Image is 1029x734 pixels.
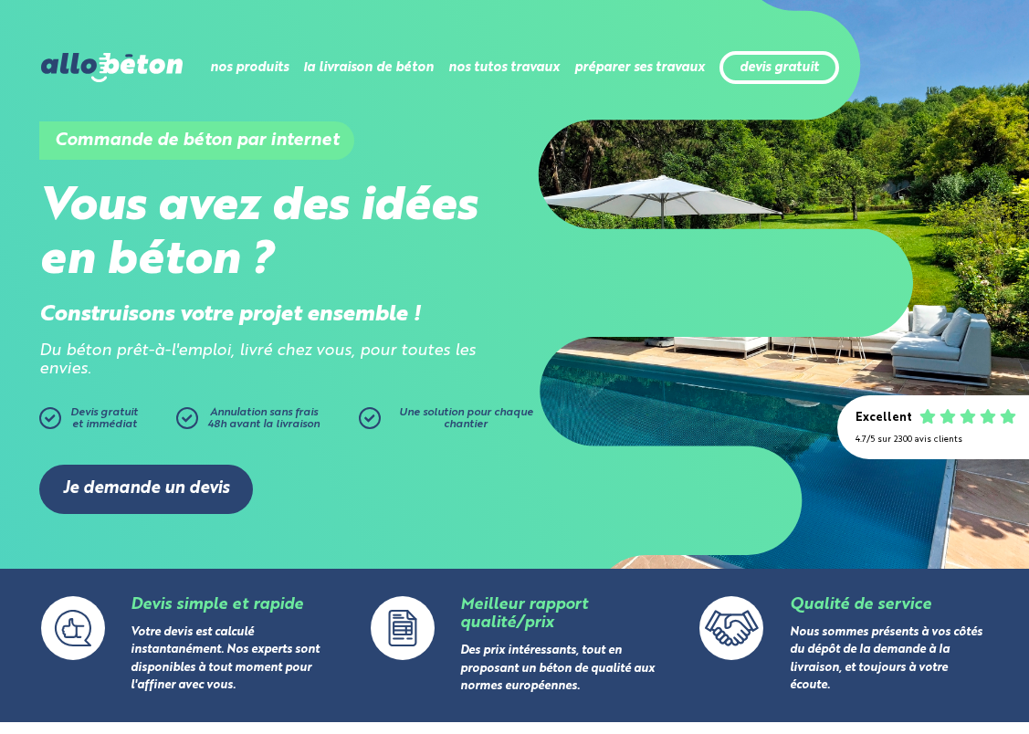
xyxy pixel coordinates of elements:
div: Excellent [856,412,912,425]
i: Du béton prêt-à-l'emploi, livré chez vous, pour toutes les envies. [39,343,476,377]
a: Devis gratuitet immédiat [39,407,167,438]
span: Devis gratuit et immédiat [70,407,138,431]
a: Des prix intéressants, tout en proposant un béton de qualité aux normes européennes. [460,645,655,691]
a: devis gratuit [740,60,819,76]
li: la livraison de béton [303,46,434,89]
li: nos tutos travaux [448,46,560,89]
a: Une solution pour chaque chantier [359,407,541,438]
h1: Commande de béton par internet [39,121,354,160]
a: Votre devis est calculé instantanément. Nos experts sont disponibles à tout moment pour l'affiner... [131,626,320,691]
a: Je demande un devis [39,465,253,513]
li: nos produits [210,46,289,89]
li: préparer ses travaux [574,46,705,89]
a: Devis simple et rapide [131,597,303,613]
img: allobéton [41,53,182,82]
span: Annulation sans frais 48h avant la livraison [207,407,320,431]
a: Meilleur rapport qualité/prix [460,597,588,631]
a: Qualité de service [790,597,931,613]
div: 4.7/5 sur 2300 avis clients [856,435,1011,445]
strong: Construisons votre projet ensemble ! [39,304,421,326]
a: Annulation sans frais48h avant la livraison [176,407,359,438]
a: Nous sommes présents à vos côtés du dépôt de la demande à la livraison, et toujours à votre écoute. [790,626,982,691]
span: Une solution pour chaque chantier [399,407,533,431]
h2: Vous avez des idées en béton ? [39,181,514,288]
